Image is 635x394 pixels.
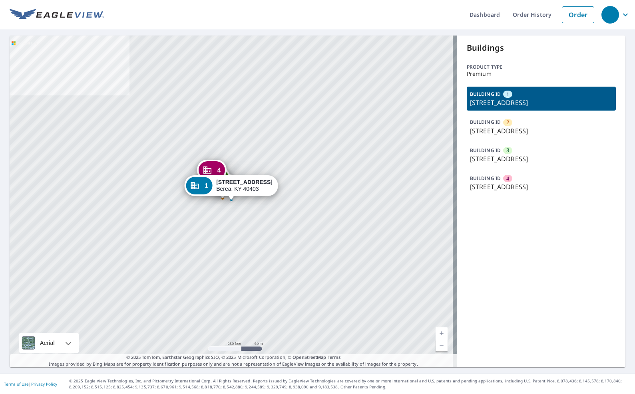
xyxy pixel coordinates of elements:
div: Aerial [38,333,57,353]
div: Berea, KY 40403 [216,179,273,192]
span: 4 [506,175,509,182]
p: [STREET_ADDRESS] [470,126,613,136]
a: Privacy Policy [31,381,57,387]
p: Product type [467,63,616,71]
span: 4 [217,167,221,173]
p: BUILDING ID [470,119,501,125]
p: Images provided by Bing Maps are for property identification purposes only and are not a represen... [10,354,457,367]
img: EV Logo [10,9,104,21]
span: 1 [506,91,509,98]
span: 1 [205,183,208,189]
p: BUILDING ID [470,91,501,97]
p: BUILDING ID [470,147,501,154]
strong: [STREET_ADDRESS] [216,179,273,185]
span: 3 [506,147,509,154]
p: [STREET_ADDRESS] [470,98,613,107]
a: Order [562,6,594,23]
a: Current Level 17, Zoom Out [436,339,448,351]
p: © 2025 Eagle View Technologies, Inc. and Pictometry International Corp. All Rights Reserved. Repo... [69,378,631,390]
a: Current Level 17, Zoom In [436,327,448,339]
div: Dropped pin, building 1, Commercial property, 2760 Battlefield Memorial Hwy Berea, KY 40403 [184,175,278,200]
p: BUILDING ID [470,175,501,182]
p: [STREET_ADDRESS] [470,154,613,164]
p: Buildings [467,42,616,54]
p: Premium [467,71,616,77]
span: 2 [506,119,509,126]
p: | [4,382,57,386]
a: Terms [328,354,341,360]
span: © 2025 TomTom, Earthstar Geographics SIO, © 2025 Microsoft Corporation, © [126,354,341,361]
div: Dropped pin, building 4, Commercial property, 2730 Battlefield Memorial Hwy Berea, KY 40403 [197,160,227,184]
div: Aerial [19,333,79,353]
a: Terms of Use [4,381,29,387]
p: [STREET_ADDRESS] [470,182,613,192]
a: OpenStreetMap [293,354,326,360]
